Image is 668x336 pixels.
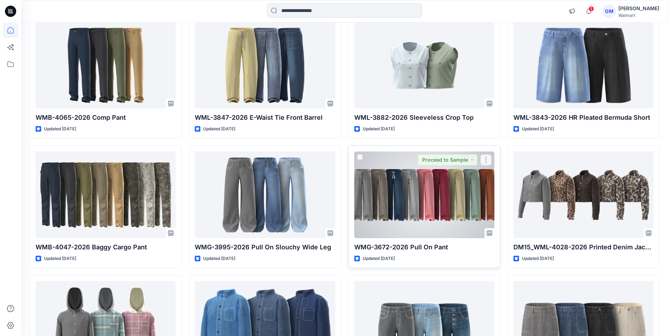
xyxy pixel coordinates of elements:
[513,242,654,252] p: DM15_WML-4028-2026 Printed Denim Jacket
[354,151,494,238] a: WMG-3672-2026 Pull On Pant
[363,255,395,262] p: Updated [DATE]
[195,151,335,238] a: WMG-3995-2026 Pull On Slouchy Wide Leg
[603,5,616,18] div: GM
[354,242,494,252] p: WMG-3672-2026 Pull On Pant
[522,125,554,133] p: Updated [DATE]
[513,151,654,238] a: DM15_WML-4028-2026 Printed Denim Jacket
[513,113,654,123] p: WML-3843-2026 HR Pleated Bermuda Short
[36,22,176,108] a: WMB-4065-2026 Comp Pant
[36,242,176,252] p: WMB-4047-2026 Baggy Cargo Pant
[36,113,176,123] p: WMB-4065-2026 Comp Pant
[203,125,235,133] p: Updated [DATE]
[44,125,76,133] p: Updated [DATE]
[522,255,554,262] p: Updated [DATE]
[363,125,395,133] p: Updated [DATE]
[195,113,335,123] p: WML-3847-2026 E-Waist Tie Front Barrel
[618,4,659,13] div: [PERSON_NAME]
[195,242,335,252] p: WMG-3995-2026 Pull On Slouchy Wide Leg
[195,22,335,108] a: WML-3847-2026 E-Waist Tie Front Barrel
[513,22,654,108] a: WML-3843-2026 HR Pleated Bermuda Short
[203,255,235,262] p: Updated [DATE]
[618,13,659,18] div: Walmart
[588,6,594,12] span: 1
[354,22,494,108] a: WML-3882-2026 Sleeveless Crop Top
[44,255,76,262] p: Updated [DATE]
[354,113,494,123] p: WML-3882-2026 Sleeveless Crop Top
[36,151,176,238] a: WMB-4047-2026 Baggy Cargo Pant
